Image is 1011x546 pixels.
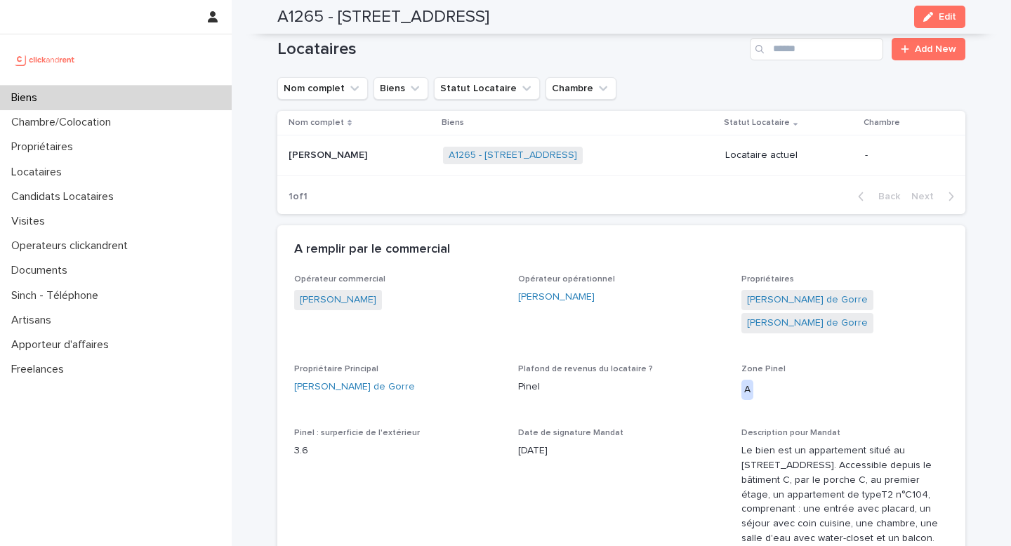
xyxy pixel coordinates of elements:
[518,380,725,394] p: Pinel
[6,239,139,253] p: Operateurs clickandrent
[6,116,122,129] p: Chambre/Colocation
[6,363,75,376] p: Freelances
[294,275,385,284] span: Opérateur commercial
[6,166,73,179] p: Locataires
[914,6,965,28] button: Edit
[865,149,943,161] p: -
[277,180,319,214] p: 1 of 1
[915,44,956,54] span: Add New
[870,192,900,201] span: Back
[6,264,79,277] p: Documents
[847,190,906,203] button: Back
[518,290,595,305] a: [PERSON_NAME]
[277,135,965,176] tr: [PERSON_NAME][PERSON_NAME] A1265 - [STREET_ADDRESS] Locataire actuel-
[518,365,653,373] span: Plafond de revenus du locataire ?
[518,275,615,284] span: Opérateur opérationnel
[449,149,577,161] a: A1265 - [STREET_ADDRESS]
[518,444,725,458] p: [DATE]
[6,91,48,105] p: Biens
[277,7,489,27] h2: A1265 - [STREET_ADDRESS]
[725,149,854,161] p: Locataire actuel
[442,115,464,131] p: Biens
[434,77,540,100] button: Statut Locataire
[374,77,428,100] button: Biens
[11,46,79,74] img: UCB0brd3T0yccxBKYDjQ
[300,293,376,307] a: [PERSON_NAME]
[741,380,753,400] div: A
[277,77,368,100] button: Nom complet
[939,12,956,22] span: Edit
[294,242,450,258] h2: A remplir par le commercial
[6,140,84,154] p: Propriétaires
[6,215,56,228] p: Visites
[6,190,125,204] p: Candidats Locataires
[6,338,120,352] p: Apporteur d'affaires
[546,77,616,100] button: Chambre
[747,293,868,307] a: [PERSON_NAME] de Gorre
[741,275,794,284] span: Propriétaires
[289,115,344,131] p: Nom complet
[294,365,378,373] span: Propriétaire Principal
[911,192,942,201] span: Next
[289,147,370,161] p: [PERSON_NAME]
[294,444,501,458] p: 3.6
[6,289,110,302] p: Sinch - Téléphone
[724,115,790,131] p: Statut Locataire
[294,380,415,394] a: [PERSON_NAME] de Gorre
[864,115,900,131] p: Chambre
[294,429,420,437] span: Pinel : surperficie de l'extérieur
[6,314,62,327] p: Artisans
[741,365,786,373] span: Zone Pinel
[906,190,965,203] button: Next
[741,429,840,437] span: Description pour Mandat
[892,38,965,60] a: Add New
[277,39,744,60] h1: Locataires
[518,429,623,437] span: Date de signature Mandat
[750,38,883,60] input: Search
[747,316,868,331] a: [PERSON_NAME] de Gorre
